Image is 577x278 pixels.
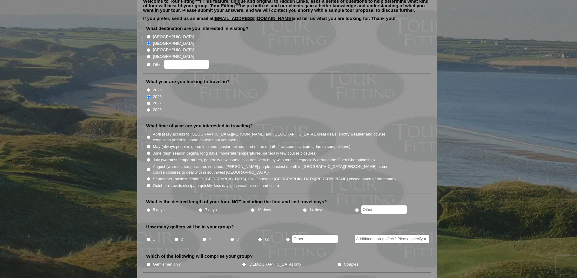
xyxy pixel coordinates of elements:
label: [GEOGRAPHIC_DATA] [153,54,194,60]
label: October (crowds dissipate quickly, less daylight, weather cool and crisp) [153,183,279,189]
label: May (always popular, gorse in bloom, busier towards end of the month, few course closures due to ... [153,144,350,150]
label: 4 [209,236,211,242]
label: What destination are you interested in visiting? [146,25,249,31]
label: September (busiest month in [GEOGRAPHIC_DATA], Old Course at [GEOGRAPHIC_DATA][PERSON_NAME] close... [153,176,396,182]
input: Other: [164,60,209,69]
label: Other: [153,60,209,69]
label: What is the desired length of your tour, NOT including the first and last travel days? [146,199,327,205]
label: What time of year are you interested in traveling? [146,123,253,129]
label: Gentlemen only [153,261,181,267]
label: [GEOGRAPHIC_DATA] [153,34,194,40]
a: [EMAIL_ADDRESS][DOMAIN_NAME] [214,16,293,21]
label: 1 [153,236,155,242]
label: Couples [344,261,358,267]
p: If you prefer, send us an email at and tell us what you are looking for. Thank you! [143,16,431,25]
input: Additional non-golfers? Please specify # [355,235,429,243]
label: 2026 [153,94,162,100]
label: April (easy access to [GEOGRAPHIC_DATA][PERSON_NAME] and [GEOGRAPHIC_DATA], great deals, spotty w... [153,131,396,143]
input: Other [292,235,338,243]
input: Other [361,205,407,214]
sup: SM [235,2,240,6]
label: 2028 [153,107,162,113]
label: 2025 [153,87,162,93]
label: 2027 [153,100,162,106]
label: How many golfers will be in your group? [146,224,234,230]
label: June (high season begins, long days, moderate temperatures, generally few course closures) [153,150,317,156]
label: Which of the following will comprise your group? [146,253,253,259]
label: [GEOGRAPHIC_DATA] [153,41,194,47]
label: July (warmest temperatures, generally few course closures, very busy with tourists especially aro... [153,157,375,163]
label: 12 [264,236,269,242]
label: [DEMOGRAPHIC_DATA] only [248,261,301,267]
label: August (warmest temperatures continue, [PERSON_NAME] purple, busiest month in [GEOGRAPHIC_DATA][P... [153,164,396,175]
label: 2 [181,236,183,242]
label: 8 [237,236,239,242]
label: 14 days [309,207,323,213]
label: 7 days [205,207,217,213]
label: 5 days [153,207,165,213]
label: [GEOGRAPHIC_DATA] [153,47,194,53]
label: What year are you looking to travel in? [146,79,230,85]
label: 10 days [257,207,271,213]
